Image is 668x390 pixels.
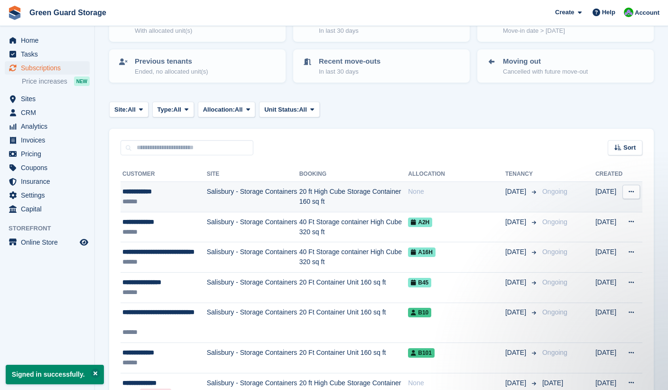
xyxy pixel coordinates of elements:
span: [DATE] [505,247,528,257]
td: 20 ft High Cube Storage Container 160 sq ft [299,182,408,212]
a: Previous tenants Ended, no allocated unit(s) [110,50,285,82]
a: Moving out Cancelled with future move-out [478,50,653,82]
span: Site: [114,105,128,114]
span: [DATE] [505,348,528,358]
td: [DATE] [595,343,622,373]
p: Cancelled with future move-out [503,67,588,76]
span: All [235,105,243,114]
a: menu [5,202,90,216]
td: 40 Ft Storage container High Cube 320 sq ft [299,212,408,242]
img: Jonathan Bailey [624,8,633,17]
span: [DATE] [505,187,528,197]
span: Type: [158,105,174,114]
th: Allocation [408,167,505,182]
a: menu [5,133,90,147]
p: Move-in date > [DATE] [503,26,571,36]
span: Ongoing [542,218,567,226]
td: Salisbury - Storage Containers [207,343,299,373]
span: Capital [21,202,78,216]
td: 40 Ft Storage container High Cube 320 sq ft [299,242,408,273]
button: Site: All [109,102,148,117]
span: B10 [408,308,431,317]
button: Allocation: All [198,102,256,117]
th: Booking [299,167,408,182]
th: Created [595,167,622,182]
td: [DATE] [595,272,622,303]
span: Pricing [21,147,78,161]
img: stora-icon-8386f47178a22dfd0bd8f6a31ec36ba5ce8667c1dd55bd0f319d3a0aa187defe.svg [8,6,22,20]
span: [DATE] [505,378,528,388]
td: Salisbury - Storage Containers [207,242,299,273]
td: Salisbury - Storage Containers [207,212,299,242]
td: [DATE] [595,242,622,273]
span: Tasks [21,48,78,61]
p: Moving out [503,56,588,67]
span: CRM [21,106,78,119]
p: With allocated unit(s) [135,26,192,36]
span: All [299,105,307,114]
p: Ended, no allocated unit(s) [135,67,208,76]
a: menu [5,236,90,249]
button: Unit Status: All [259,102,319,117]
td: Salisbury - Storage Containers [207,182,299,212]
span: [DATE] [505,217,528,227]
span: B45 [408,278,431,287]
a: menu [5,48,90,61]
span: Ongoing [542,278,567,286]
a: Preview store [78,237,90,248]
span: [DATE] [505,277,528,287]
span: Ongoing [542,248,567,256]
span: Allocation: [203,105,235,114]
a: Price increases NEW [22,76,90,86]
span: All [128,105,136,114]
span: Subscriptions [21,61,78,75]
p: Recent move-outs [319,56,380,67]
span: Storefront [9,224,94,233]
span: Ongoing [542,308,567,316]
span: A2H [408,218,432,227]
td: [DATE] [595,303,622,343]
a: menu [5,92,90,105]
a: menu [5,189,90,202]
th: Customer [121,167,207,182]
span: Sort [623,143,636,152]
span: Online Store [21,236,78,249]
td: [DATE] [595,182,622,212]
span: Analytics [21,120,78,133]
span: Sites [21,92,78,105]
span: Help [602,8,615,17]
span: Coupons [21,161,78,174]
span: B101 [408,348,435,358]
span: Ongoing [542,349,567,356]
th: Site [207,167,299,182]
span: Invoices [21,133,78,147]
span: [DATE] [505,307,528,317]
span: Home [21,34,78,47]
span: [DATE] [542,379,563,387]
p: In last 30 days [319,67,380,76]
span: Account [635,8,659,18]
div: NEW [74,76,90,86]
p: In last 30 days [319,26,376,36]
button: Type: All [152,102,194,117]
span: Create [555,8,574,17]
td: 20 Ft Container Unit 160 sq ft [299,303,408,343]
a: menu [5,161,90,174]
span: Insurance [21,175,78,188]
a: menu [5,34,90,47]
span: Price increases [22,77,67,86]
span: All [173,105,181,114]
td: Salisbury - Storage Containers [207,303,299,343]
th: Tenancy [505,167,538,182]
td: 20 Ft Container Unit 160 sq ft [299,272,408,303]
span: Unit Status: [264,105,299,114]
span: A16H [408,247,436,257]
a: menu [5,175,90,188]
a: menu [5,61,90,75]
span: Ongoing [542,188,567,195]
a: menu [5,120,90,133]
a: menu [5,106,90,119]
div: None [408,378,505,388]
p: Signed in successfully. [6,365,104,384]
a: menu [5,147,90,161]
